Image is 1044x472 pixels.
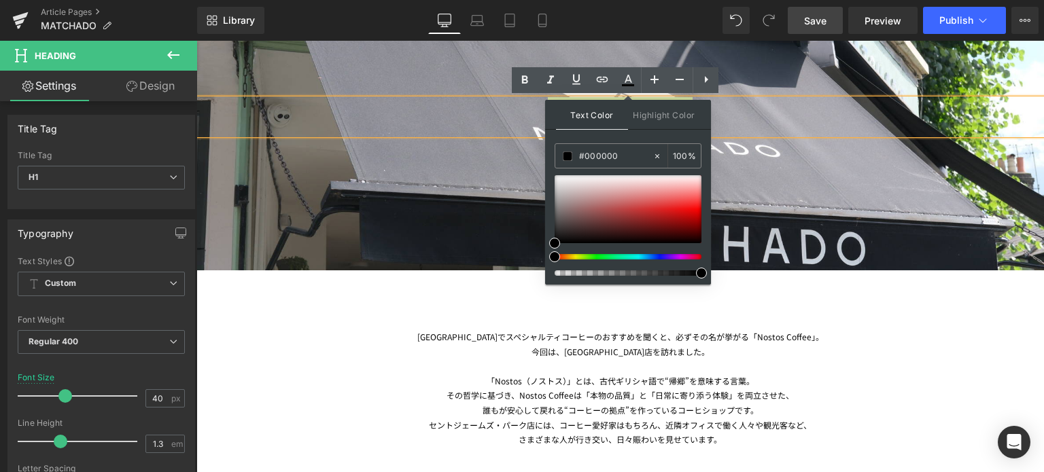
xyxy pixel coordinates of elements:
[41,20,97,31] span: MATCHADO
[804,14,826,28] span: Save
[556,100,628,130] span: Text Color
[18,115,58,134] div: Title Tag
[27,347,822,362] div: その哲学に基づき、Nostos Coffeeは「本物の品質」と「日常に寄り添う体験」を両立させた、
[27,391,822,406] div: さまざまな人が行き交い、日々賑わいを見せています。
[27,289,822,406] div: [GEOGRAPHIC_DATA]でスペシャルティコーヒーのおすすめを聞くと、必ずその名が挙がる「Nostos Coffee」。
[27,362,822,377] div: 誰もが安心して戻れる“コーヒーの拠点”を作っているコーヒショップです。
[628,100,700,129] span: Highlight Color
[18,255,185,266] div: Text Styles
[579,149,652,164] input: Color
[27,304,822,406] div: 今回は、[GEOGRAPHIC_DATA]店を訪れました。
[18,220,73,239] div: Typography
[18,151,185,160] div: Title Tag
[998,426,1030,458] div: Open Intercom Messenger
[41,7,197,18] a: Article Pages
[27,377,822,392] div: セントジェームズ・パーク店には、コーヒー愛好家はもちろん、近隣オフィスで働く人々や観光客など、
[18,418,185,428] div: Line Height
[1011,7,1039,34] button: More
[29,336,79,346] b: Regular 400
[723,7,750,34] button: Undo
[171,394,183,403] span: px
[848,7,918,34] a: Preview
[45,278,76,289] b: Custom
[923,7,1006,34] button: Publish
[35,50,76,61] span: Heading
[526,7,559,34] a: Mobile
[18,373,55,382] div: Font Size
[461,7,493,34] a: Laptop
[351,56,496,96] span: MATCHADO
[18,315,185,325] div: Font Weight
[171,439,183,448] span: em
[101,71,200,101] a: Design
[29,172,38,182] b: H1
[197,7,264,34] a: New Library
[428,7,461,34] a: Desktop
[865,14,901,28] span: Preview
[493,7,526,34] a: Tablet
[755,7,782,34] button: Redo
[668,144,701,168] div: %
[223,14,255,26] span: Library
[939,15,973,26] span: Publish
[27,333,822,348] div: 「Nostos（ノストス）」とは、古代ギリシャ語で“帰郷”を意味する言葉。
